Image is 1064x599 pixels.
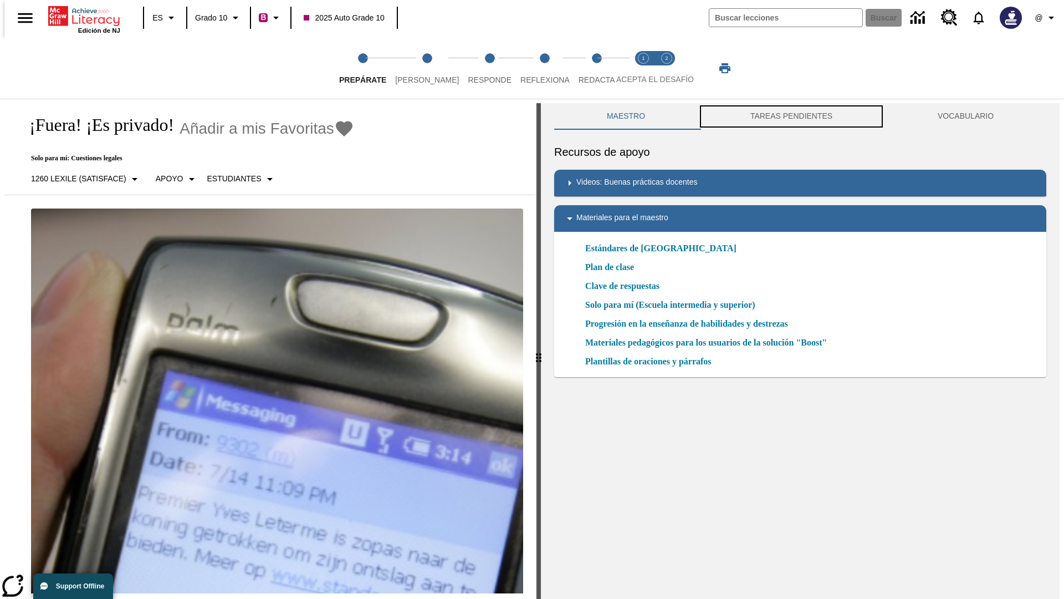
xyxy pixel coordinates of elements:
span: 2025 Auto Grade 10 [304,12,384,24]
button: Boost El color de la clase es rojo violeta. Cambiar el color de la clase. [254,8,287,28]
h1: ¡Fuera! ¡Es privado! [18,115,174,135]
p: Solo para mí: Cuestiones legales [18,154,354,163]
button: Seleccione Lexile, 1260 Lexile (Satisface) [27,169,146,189]
a: Estándares de [GEOGRAPHIC_DATA] [585,242,743,255]
h6: Recursos de apoyo [554,143,1046,161]
a: Clave de respuestas, Se abrirá en una nueva ventana o pestaña [585,280,659,293]
button: VOCABULARIO [885,103,1046,130]
a: Plantillas de oraciones y párrafos, Se abrirá en una nueva ventana o pestaña [585,355,712,368]
button: Reflexiona step 4 of 5 [511,38,579,99]
p: Materiales para el maestro [576,212,668,225]
div: reading [4,103,536,593]
button: Lee step 2 of 5 [386,38,468,99]
span: ACEPTA EL DESAFÍO [616,75,694,84]
p: Apoyo [156,173,183,185]
span: Reflexiona [520,75,570,84]
button: Escoja un nuevo avatar [993,3,1029,32]
button: Redacta step 5 of 5 [570,38,624,99]
div: Videos: Buenas prácticas docentes [554,170,1046,196]
p: 1260 Lexile (Satisface) [31,173,126,185]
span: B [260,11,266,24]
a: Centro de recursos, Se abrirá en una pestaña nueva. [934,3,964,33]
input: Buscar campo [709,9,862,27]
span: Redacta [579,75,615,84]
span: Edición de NJ [78,27,120,34]
button: Maestro [554,103,698,130]
button: Acepta el desafío contesta step 2 of 2 [651,38,683,99]
p: Estudiantes [207,173,262,185]
button: Support Offline [33,573,113,599]
span: Grado 10 [195,12,227,24]
span: [PERSON_NAME] [395,75,459,84]
span: @ [1035,12,1042,24]
button: Añadir a mis Favoritas - ¡Fuera! ¡Es privado! [180,119,354,138]
span: ES [152,12,163,24]
span: Prepárate [339,75,386,84]
div: Portada [48,4,120,34]
div: Materiales para el maestro [554,205,1046,232]
span: Support Offline [56,582,104,590]
a: Notificaciones [964,3,993,32]
button: Seleccionar estudiante [203,169,281,189]
span: Responde [468,75,511,84]
button: Abrir el menú lateral [9,2,42,34]
button: Responde step 3 of 5 [459,38,520,99]
a: Materiales pedagógicos para los usuarios de la solución "Boost", Se abrirá en una nueva ventana o... [585,336,827,349]
button: Tipo de apoyo, Apoyo [151,169,203,189]
text: 1 [642,55,644,61]
div: activity [541,103,1060,599]
button: Imprimir [707,58,743,78]
p: Videos: Buenas prácticas docentes [576,176,697,190]
a: Plan de clase, Se abrirá en una nueva ventana o pestaña [585,261,634,274]
button: Acepta el desafío lee step 1 of 2 [627,38,659,99]
button: TAREAS PENDIENTES [698,103,885,130]
img: Avatar [1000,7,1022,29]
div: Instructional Panel Tabs [554,103,1046,130]
div: Pulsa la tecla de intro o la barra espaciadora y luego presiona las flechas de derecha e izquierd... [536,103,541,599]
button: Perfil/Configuración [1029,8,1064,28]
a: Centro de información [904,3,934,33]
button: Grado: Grado 10, Elige un grado [191,8,247,28]
button: Prepárate step 1 of 5 [330,38,395,99]
a: Solo para mí (Escuela intermedia y superior), Se abrirá en una nueva ventana o pestaña [585,298,755,312]
a: Progresión en la enseñanza de habilidades y destrezas, Se abrirá en una nueva ventana o pestaña [585,317,788,331]
button: Lenguaje: ES, Selecciona un idioma [147,8,183,28]
text: 2 [665,55,668,61]
span: Añadir a mis Favoritas [180,120,334,138]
